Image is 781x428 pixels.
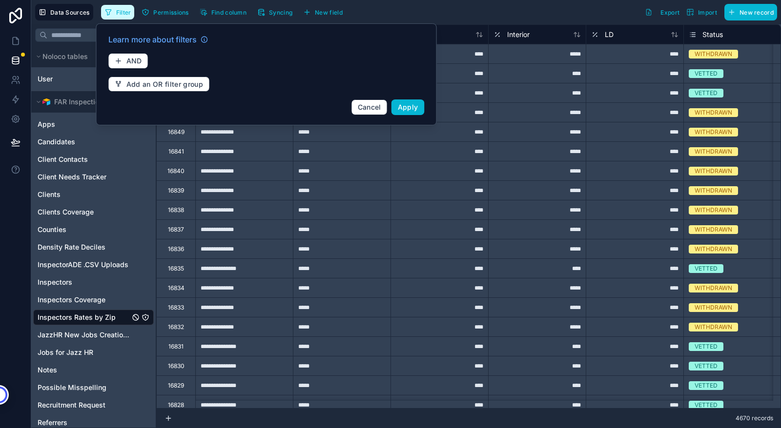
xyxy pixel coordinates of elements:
[695,50,732,58] div: WITHDRAWN
[695,206,732,214] div: WITHDRAWN
[138,5,196,19] a: Permissions
[695,89,718,97] div: VETTED
[254,5,300,19] a: Syncing
[698,9,717,16] span: Import
[300,5,346,19] button: New field
[168,226,184,233] div: 16837
[695,225,732,234] div: WITHDRAWN
[695,69,718,78] div: VETTED
[168,284,185,292] div: 16834
[168,362,185,370] div: 16830
[108,77,210,92] button: Add an OR filter group
[138,5,192,19] button: Permissions
[695,128,732,136] div: WITHDRAWN
[695,323,732,331] div: WITHDRAWN
[168,206,184,214] div: 16838
[116,9,131,16] span: Filter
[736,414,773,422] span: 4670 records
[196,5,250,19] button: Find column
[695,362,718,370] div: VETTED
[101,5,135,19] button: Filter
[695,342,718,351] div: VETTED
[695,401,718,409] div: VETTED
[683,4,720,20] button: Import
[695,167,732,175] div: WITHDRAWN
[391,99,425,115] button: Apply
[126,80,204,89] span: Add an OR filter group
[167,167,185,175] div: 16840
[168,323,184,331] div: 16832
[695,147,732,156] div: WITHDRAWN
[695,284,732,292] div: WITHDRAWN
[108,34,197,45] span: Learn more about filters
[695,245,732,253] div: WITHDRAWN
[153,9,188,16] span: Permissions
[168,128,185,136] div: 16849
[50,9,90,16] span: Data Sources
[660,9,679,16] span: Export
[695,381,718,390] div: VETTED
[398,103,418,111] span: Apply
[168,382,184,389] div: 16829
[168,304,184,311] div: 16833
[35,4,93,20] button: Data Sources
[168,265,184,272] div: 16835
[168,148,184,156] div: 16841
[605,30,614,39] span: LD
[695,303,732,312] div: WITHDRAWN
[254,5,296,19] button: Syncing
[740,9,774,16] span: New record
[720,4,777,20] a: New record
[358,103,381,111] span: Cancel
[724,4,777,20] button: New record
[108,53,148,69] button: AND
[695,264,718,273] div: VETTED
[168,187,184,195] div: 16839
[168,401,184,409] div: 16828
[695,108,732,117] div: WITHDRAWN
[315,9,343,16] span: New field
[168,245,184,253] div: 16836
[126,57,142,65] span: AND
[507,30,530,39] span: Interior
[702,30,723,39] span: Status
[351,99,388,115] button: Cancel
[108,34,208,45] a: Learn more about filters
[695,186,732,195] div: WITHDRAWN
[211,9,247,16] span: Find column
[641,4,683,20] button: Export
[168,343,184,350] div: 16831
[269,9,292,16] span: Syncing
